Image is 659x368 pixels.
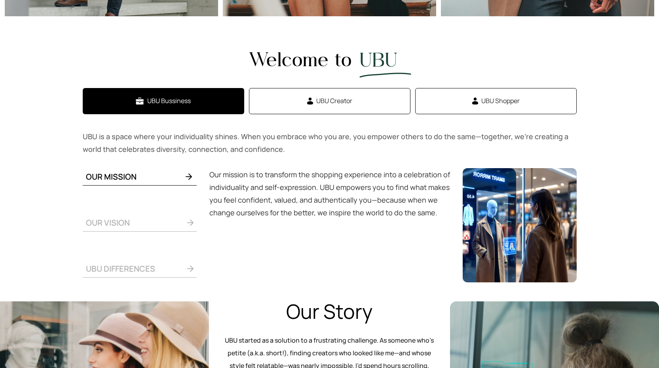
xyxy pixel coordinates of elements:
[147,96,191,106] span: UBU Bussiness
[359,50,410,69] span: UBU
[136,98,144,105] img: svg%3e
[86,217,130,228] span: OUR VISION
[83,132,568,154] span: UBU is a space where your individuality shines. When you embrace who you are, you empower others ...
[286,301,372,321] span: Our Story
[307,98,313,105] img: svg%3e
[83,88,244,114] button: UBU Bussiness
[463,168,577,282] img: AiImage
[249,49,351,79] span: Welcome to
[316,96,352,106] span: UBU Creator
[86,263,155,274] span: UBU DIFFERENCES
[359,73,411,78] img: img-under
[481,96,520,106] span: UBU Shopper
[249,88,410,114] button: UBU Creator
[86,171,137,182] span: OUR MISSION
[184,172,194,182] img: StraightArrows
[186,264,194,274] img: StraightArrows
[415,88,577,114] button: UBU Shopper
[186,218,194,228] img: StraightArrows
[209,168,450,282] p: Our mission is to transform the shopping experience into a celebration of individuality and self-...
[472,98,478,105] img: svg%3e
